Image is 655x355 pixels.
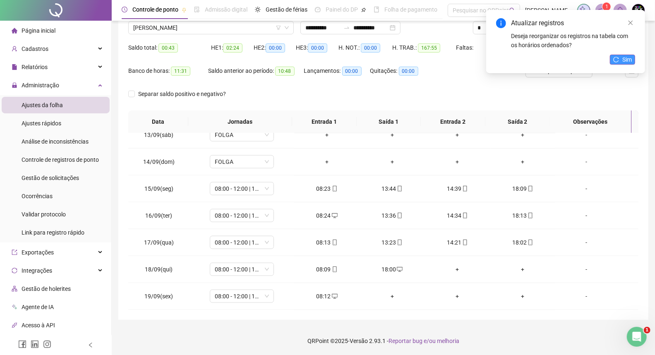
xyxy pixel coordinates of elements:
span: 10:48 [275,67,295,76]
span: mobile [396,213,403,218]
div: Saldo anterior ao período: [208,66,304,76]
span: export [12,249,17,255]
span: 00:00 [342,67,362,76]
div: 13:23 [366,238,418,247]
span: Controle de ponto [132,6,178,13]
div: + [432,265,484,274]
div: + [497,130,549,139]
span: Controle de registros de ponto [22,156,99,163]
div: Banco de horas: [128,66,208,76]
div: + [497,292,549,301]
span: FOLGA [215,156,269,168]
button: Sim [610,55,635,65]
span: 18/09(qui) [145,266,173,273]
span: mobile [331,266,338,272]
span: sync [12,268,17,273]
span: Administração [22,82,59,89]
div: 08:23 [301,184,353,193]
div: Quitações: [370,66,434,76]
span: api [12,322,17,328]
span: 00:00 [361,43,380,53]
span: mobile [396,186,403,192]
th: Observações [549,110,631,133]
div: 14:21 [432,238,484,247]
span: desktop [331,213,338,218]
span: 1 [644,327,650,333]
span: dashboard [315,7,321,12]
span: 00:00 [266,43,285,53]
div: + [497,157,549,166]
img: 87652 [632,4,645,17]
div: + [432,157,484,166]
span: linkedin [31,340,39,348]
div: 18:00 [366,265,418,274]
iframe: Intercom live chat [627,327,647,347]
div: - [562,184,611,193]
span: Integrações [22,267,52,274]
th: Saída 2 [485,110,550,133]
sup: 1 [602,2,611,11]
div: Atualizar registros [511,18,635,28]
div: + [432,292,484,301]
div: H. TRAB.: [392,43,456,53]
span: mobile [527,213,533,218]
div: 13:44 [366,184,418,193]
div: + [497,265,549,274]
span: Página inicial [22,27,55,34]
div: + [301,157,353,166]
span: to [343,24,350,31]
div: 08:24 [301,211,353,220]
span: info-circle [496,18,506,28]
div: 14:39 [432,184,484,193]
div: - [562,292,611,301]
span: Análise de inconsistências [22,138,89,145]
span: pushpin [182,7,187,12]
span: 17/09(qua) [144,239,174,246]
div: Deseja reorganizar os registros na tabela com os horários ordenados? [511,31,635,50]
span: file [12,64,17,70]
div: 14:34 [432,211,484,220]
span: notification [598,7,606,14]
div: 18:02 [497,238,549,247]
span: 16/09(ter) [145,212,172,219]
a: Close [626,18,635,27]
span: Admissão digital [205,6,247,13]
span: mobile [461,213,468,218]
span: 11:31 [171,67,190,76]
div: 08:09 [301,265,353,274]
span: user-add [12,46,17,52]
span: mobile [527,186,533,192]
span: 00:00 [399,67,418,76]
span: Gestão de holerites [22,285,71,292]
span: 19/09(sex) [144,293,173,300]
span: mobile [331,240,338,245]
span: Observações [556,117,625,126]
span: Folha de pagamento [384,6,437,13]
span: facebook [18,340,26,348]
div: HE 3: [296,43,338,53]
span: reload [613,57,619,62]
div: - [562,130,611,139]
div: - [562,211,611,220]
span: Agente de IA [22,304,54,310]
div: + [366,130,418,139]
span: mobile [396,240,403,245]
span: 08:00 - 12:00 | 13:12 - 18:00 [215,236,269,249]
span: 13/09(sáb) [144,132,173,138]
span: down [284,25,289,30]
span: 00:00 [308,43,327,53]
span: 14/09(dom) [143,158,175,165]
div: HE 1: [211,43,254,53]
span: Ajustes da folha [22,102,63,108]
span: Validar protocolo [22,211,66,218]
img: sparkle-icon.fc2bf0ac1784a2077858766a79e2daf3.svg [579,6,588,15]
div: Lançamentos: [304,66,370,76]
span: Ocorrências [22,193,53,199]
span: Gestão de férias [266,6,307,13]
div: 13:36 [366,211,418,220]
span: Reportar bug e/ou melhoria [389,338,459,344]
span: 00:43 [158,43,178,53]
span: FOLGA [215,129,269,141]
th: Entrada 1 [292,110,357,133]
span: 08:00 - 12:00 | 13:12 - 18:00 [215,209,269,222]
